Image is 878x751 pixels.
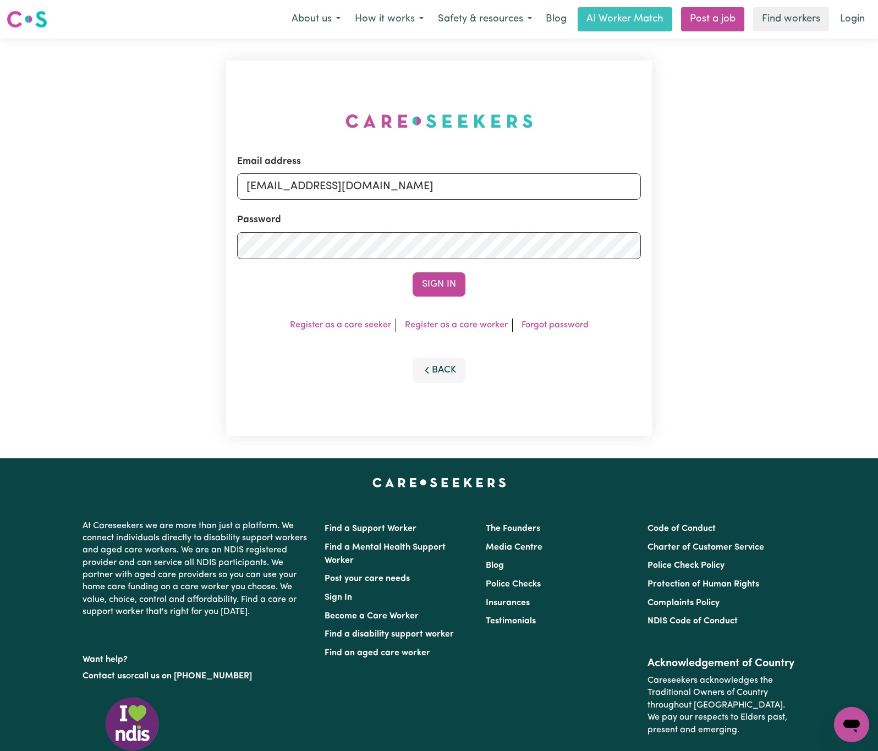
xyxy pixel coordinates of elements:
[7,7,47,32] a: Careseekers logo
[522,321,589,330] a: Forgot password
[486,524,540,533] a: The Founders
[83,516,311,623] p: At Careseekers we are more than just a platform. We connect individuals directly to disability su...
[753,7,829,31] a: Find workers
[431,8,539,31] button: Safety & resources
[647,657,795,670] h2: Acknowledgement of Country
[405,321,508,330] a: Register as a care worker
[681,7,744,31] a: Post a job
[486,617,536,626] a: Testimonials
[486,580,541,589] a: Police Checks
[325,593,352,602] a: Sign In
[486,561,504,570] a: Blog
[134,672,252,681] a: call us on [PHONE_NUMBER]
[83,649,311,666] p: Want help?
[325,630,454,639] a: Find a disability support worker
[237,213,281,227] label: Password
[486,543,542,552] a: Media Centre
[647,524,716,533] a: Code of Conduct
[647,617,738,626] a: NDIS Code of Conduct
[372,478,506,487] a: Careseekers home page
[578,7,672,31] a: AI Worker Match
[413,358,465,382] button: Back
[539,7,573,31] a: Blog
[237,173,641,200] input: Email address
[647,599,720,607] a: Complaints Policy
[413,272,465,297] button: Sign In
[237,155,301,169] label: Email address
[647,561,725,570] a: Police Check Policy
[834,707,869,742] iframe: Button to launch messaging window
[833,7,871,31] a: Login
[83,672,126,681] a: Contact us
[348,8,431,31] button: How it works
[325,574,410,583] a: Post your care needs
[486,599,530,607] a: Insurances
[325,524,416,533] a: Find a Support Worker
[325,612,419,621] a: Become a Care Worker
[647,543,764,552] a: Charter of Customer Service
[647,670,795,741] p: Careseekers acknowledges the Traditional Owners of Country throughout [GEOGRAPHIC_DATA]. We pay o...
[325,543,446,565] a: Find a Mental Health Support Worker
[284,8,348,31] button: About us
[647,580,759,589] a: Protection of Human Rights
[325,649,430,657] a: Find an aged care worker
[7,9,47,29] img: Careseekers logo
[290,321,391,330] a: Register as a care seeker
[83,666,311,687] p: or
